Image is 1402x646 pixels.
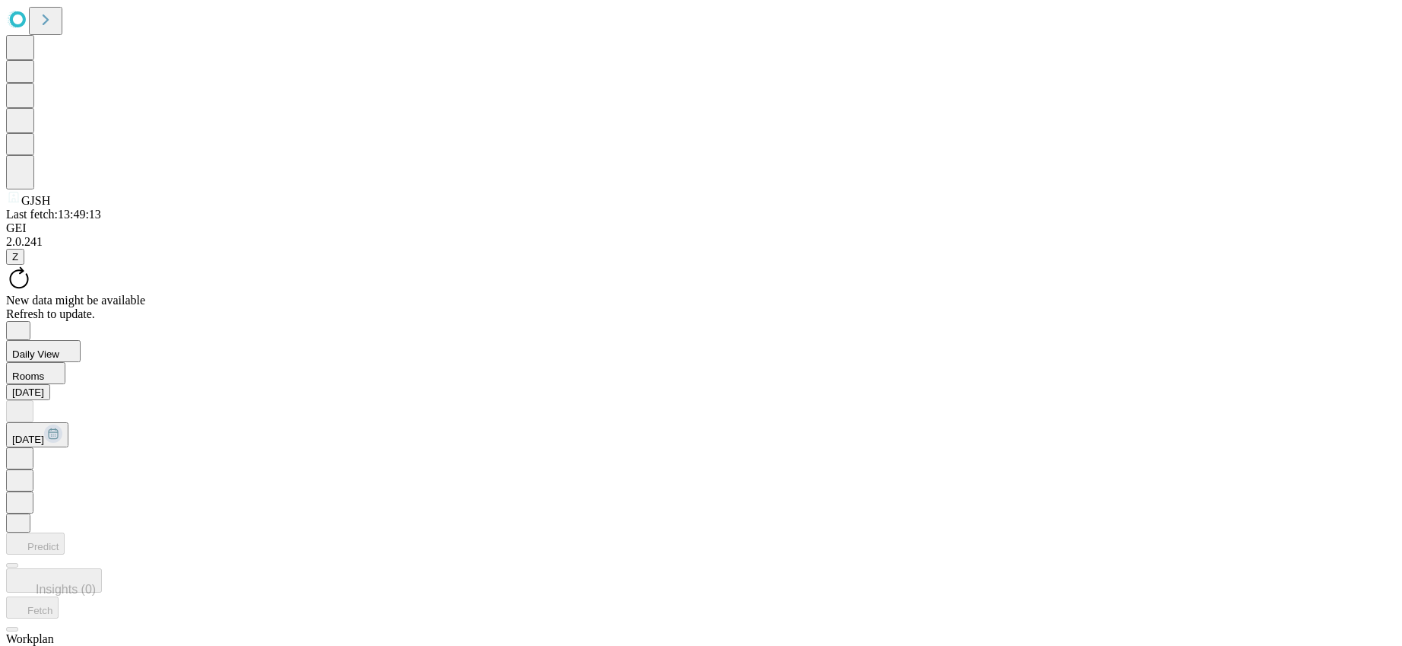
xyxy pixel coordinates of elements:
span: GJSH [21,194,50,207]
div: GEI [6,221,1396,235]
button: [DATE] [6,422,68,447]
span: Last fetch: 13:49:13 [6,208,101,221]
button: Insights (0) [6,568,102,593]
span: Z [12,251,18,263]
div: New data might be availableRefresh to update.Close [6,265,1396,340]
div: 2.0.241 [6,235,1396,249]
div: New data might be available [6,294,1396,307]
span: Insights (0) [36,583,96,596]
button: Close [6,321,30,340]
button: [DATE] [6,384,50,400]
button: Z [6,249,24,265]
div: Refresh to update. [6,307,1396,321]
button: Rooms [6,362,65,384]
span: [DATE] [12,434,44,445]
span: Workplan [6,632,54,645]
button: Predict [6,533,65,555]
span: Rooms [12,371,44,382]
button: Fetch [6,597,59,619]
button: Daily View [6,340,81,362]
span: Daily View [12,348,59,360]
